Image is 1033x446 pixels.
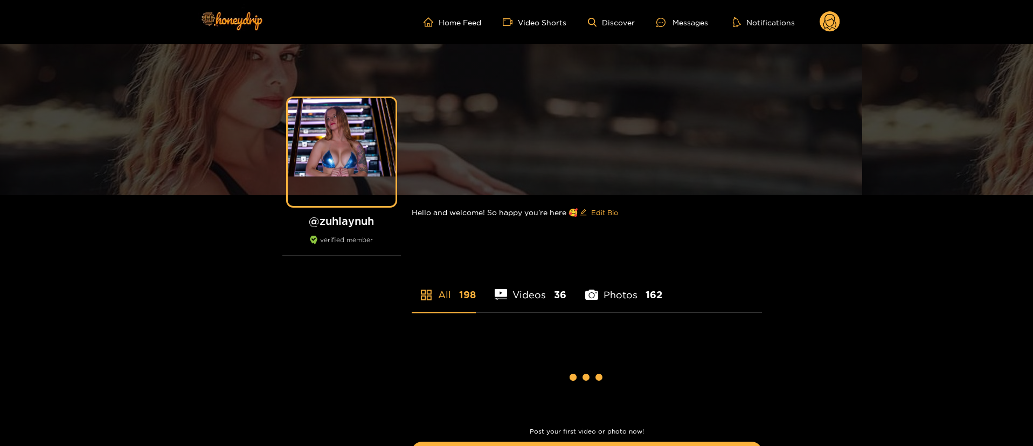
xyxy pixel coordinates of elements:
div: Messages [656,16,708,29]
span: 36 [554,288,566,301]
h1: @ zuhlaynuh [282,214,401,228]
button: editEdit Bio [578,204,620,221]
li: All [412,264,476,312]
li: Photos [585,264,662,312]
a: Discover [588,18,635,27]
span: appstore [420,289,433,301]
span: edit [580,209,587,217]
span: 198 [459,288,476,301]
a: Home Feed [424,17,481,27]
div: Hello and welcome! So happy you’re here 🥰 [412,195,762,230]
a: Video Shorts [503,17,566,27]
span: home [424,17,439,27]
button: Notifications [730,17,798,28]
p: Post your first video or photo now! [412,428,762,435]
span: video-camera [503,17,518,27]
span: Edit Bio [591,207,618,218]
span: 162 [646,288,662,301]
li: Videos [495,264,567,312]
div: verified member [282,236,401,256]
